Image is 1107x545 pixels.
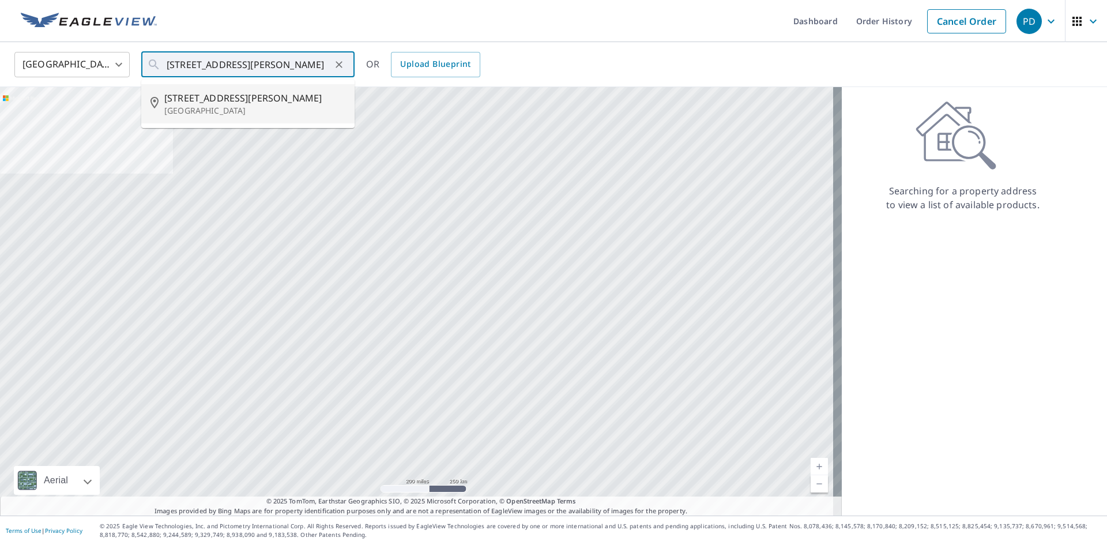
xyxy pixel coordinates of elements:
[391,52,480,77] a: Upload Blueprint
[331,57,347,73] button: Clear
[506,497,555,505] a: OpenStreetMap
[14,466,100,495] div: Aerial
[14,48,130,81] div: [GEOGRAPHIC_DATA]
[811,458,828,475] a: Current Level 5, Zoom In
[167,48,331,81] input: Search by address or latitude-longitude
[557,497,576,505] a: Terms
[6,527,42,535] a: Terms of Use
[366,52,480,77] div: OR
[886,184,1040,212] p: Searching for a property address to view a list of available products.
[45,527,82,535] a: Privacy Policy
[266,497,576,506] span: © 2025 TomTom, Earthstar Geographics SIO, © 2025 Microsoft Corporation, ©
[927,9,1006,33] a: Cancel Order
[40,466,71,495] div: Aerial
[6,527,82,534] p: |
[100,522,1101,539] p: © 2025 Eagle View Technologies, Inc. and Pictometry International Corp. All Rights Reserved. Repo...
[164,105,345,116] p: [GEOGRAPHIC_DATA]
[400,57,470,72] span: Upload Blueprint
[164,91,345,105] span: [STREET_ADDRESS][PERSON_NAME]
[811,475,828,493] a: Current Level 5, Zoom Out
[21,13,157,30] img: EV Logo
[1016,9,1042,34] div: PD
